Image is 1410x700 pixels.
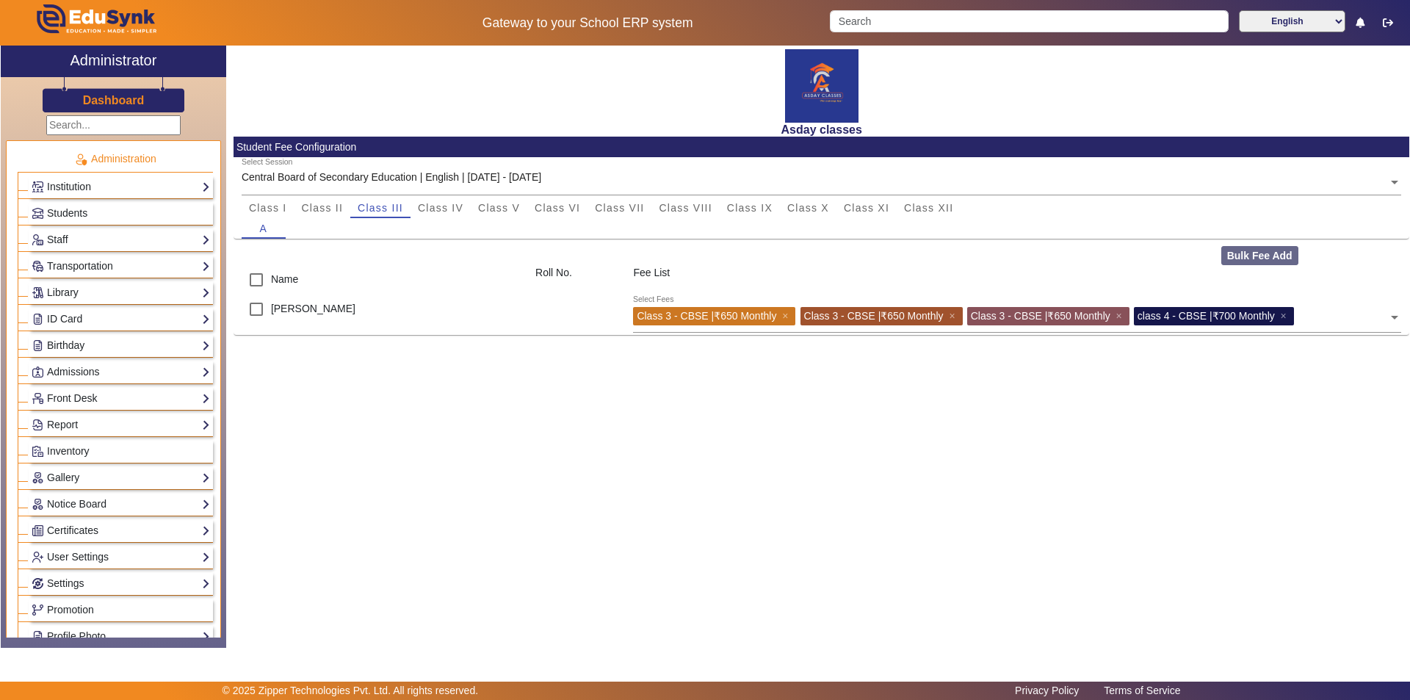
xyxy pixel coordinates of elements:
[659,203,712,213] span: Class VIII
[234,123,1409,137] h2: Asday classes
[361,15,814,31] h5: Gateway to your School ERP system
[595,203,644,213] span: Class VII
[47,604,94,616] span: Promotion
[358,203,403,213] span: Class III
[18,151,213,167] p: Administration
[70,51,157,69] h2: Administrator
[242,156,292,168] div: Select Session
[626,265,1409,295] div: Fee List
[904,203,953,213] span: Class XII
[47,445,90,457] span: Inventory
[32,602,210,618] a: Promotion
[1116,310,1126,322] span: ×
[804,310,944,322] span: Class 3 - CBSE | ₹650 Monthly
[971,310,1110,322] span: Class 3 - CBSE | ₹650 Monthly
[46,115,181,135] input: Search...
[633,294,673,306] div: Select Fees
[32,446,43,457] img: Inventory.png
[301,203,343,213] span: Class II
[234,137,1409,157] mat-card-header: Student Fee Configuration
[260,223,268,234] span: A
[782,310,792,322] span: ×
[785,49,858,123] img: 6c26f0c6-1b4f-4b8f-9f13-0669d385e8b7
[949,310,958,322] span: ×
[223,683,479,699] p: © 2025 Zipper Technologies Pvt. Ltd. All rights reserved.
[32,205,210,222] a: Students
[32,443,210,460] a: Inventory
[528,265,626,295] div: Roll No.
[32,208,43,219] img: Students.png
[1,46,226,77] a: Administrator
[727,203,773,213] span: Class IX
[47,207,87,219] span: Students
[637,310,776,322] span: Class 3 - CBSE | ₹650 Monthly
[844,203,889,213] span: Class XI
[1096,681,1187,700] a: Terms of Service
[830,10,1228,32] input: Search
[787,203,829,213] span: Class X
[1138,310,1275,322] span: class 4 - CBSE | ₹700 Monthly
[234,295,527,335] div: [PERSON_NAME]
[418,203,463,213] span: Class IV
[74,153,87,166] img: Administration.png
[535,203,580,213] span: Class VI
[82,93,145,108] a: Dashboard
[242,170,541,185] div: Central Board of Secondary Education | English | [DATE] - [DATE]
[32,605,43,616] img: Branchoperations.png
[83,93,145,107] h3: Dashboard
[478,203,520,213] span: Class V
[1281,310,1290,322] span: ×
[234,265,527,295] div: Name
[1008,681,1086,700] a: Privacy Policy
[249,203,287,213] span: Class I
